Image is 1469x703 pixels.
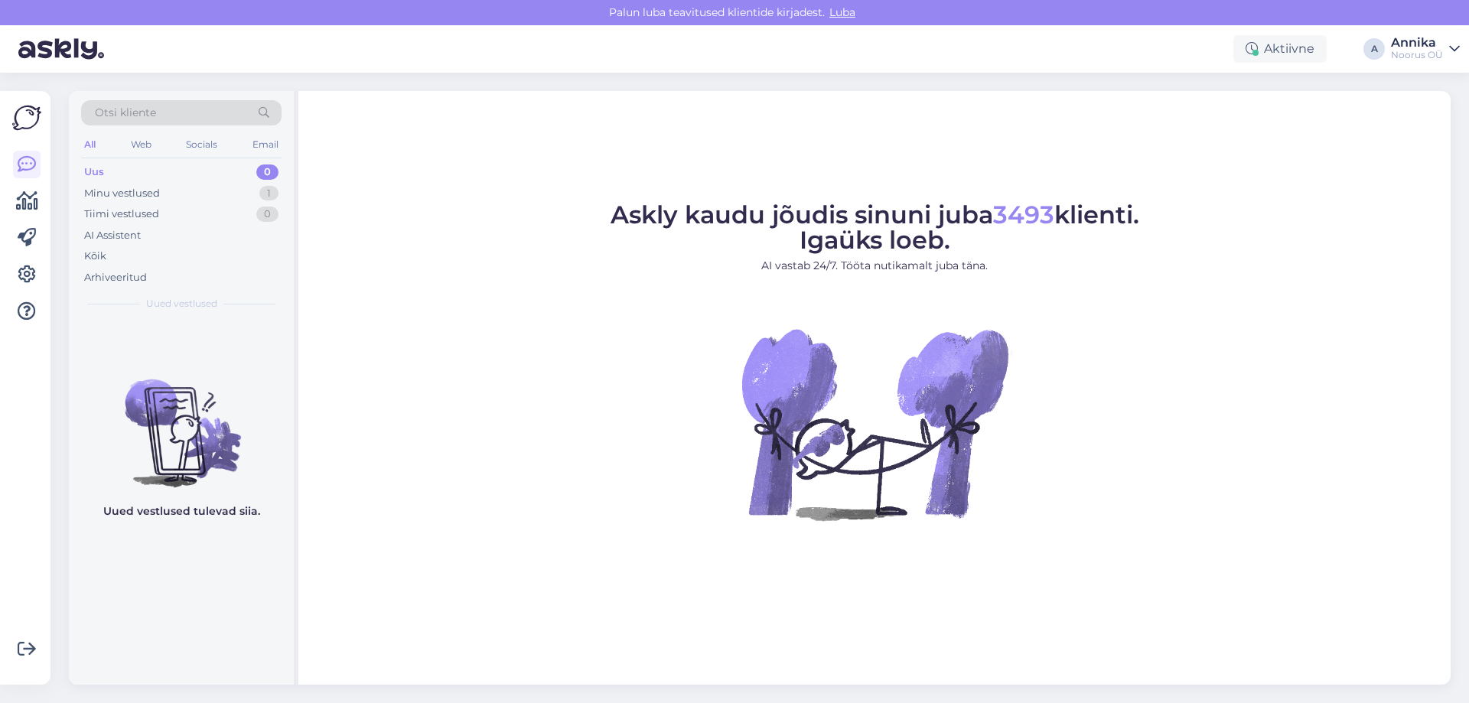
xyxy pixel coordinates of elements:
[81,135,99,155] div: All
[1233,35,1327,63] div: Aktiivne
[103,503,260,519] p: Uued vestlused tulevad siia.
[128,135,155,155] div: Web
[1391,49,1443,61] div: Noorus OÜ
[12,103,41,132] img: Askly Logo
[1391,37,1443,49] div: Annika
[84,207,159,222] div: Tiimi vestlused
[825,5,860,19] span: Luba
[84,249,106,264] div: Kõik
[84,270,147,285] div: Arhiveeritud
[259,186,278,201] div: 1
[256,207,278,222] div: 0
[611,200,1139,255] span: Askly kaudu jõudis sinuni juba klienti. Igaüks loeb.
[1363,38,1385,60] div: A
[256,164,278,180] div: 0
[84,186,160,201] div: Minu vestlused
[84,164,104,180] div: Uus
[69,352,294,490] img: No chats
[1391,37,1460,61] a: AnnikaNoorus OÜ
[611,258,1139,274] p: AI vastab 24/7. Tööta nutikamalt juba täna.
[84,228,141,243] div: AI Assistent
[95,105,156,121] span: Otsi kliente
[249,135,282,155] div: Email
[737,286,1012,561] img: No Chat active
[993,200,1054,229] span: 3493
[183,135,220,155] div: Socials
[146,297,217,311] span: Uued vestlused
